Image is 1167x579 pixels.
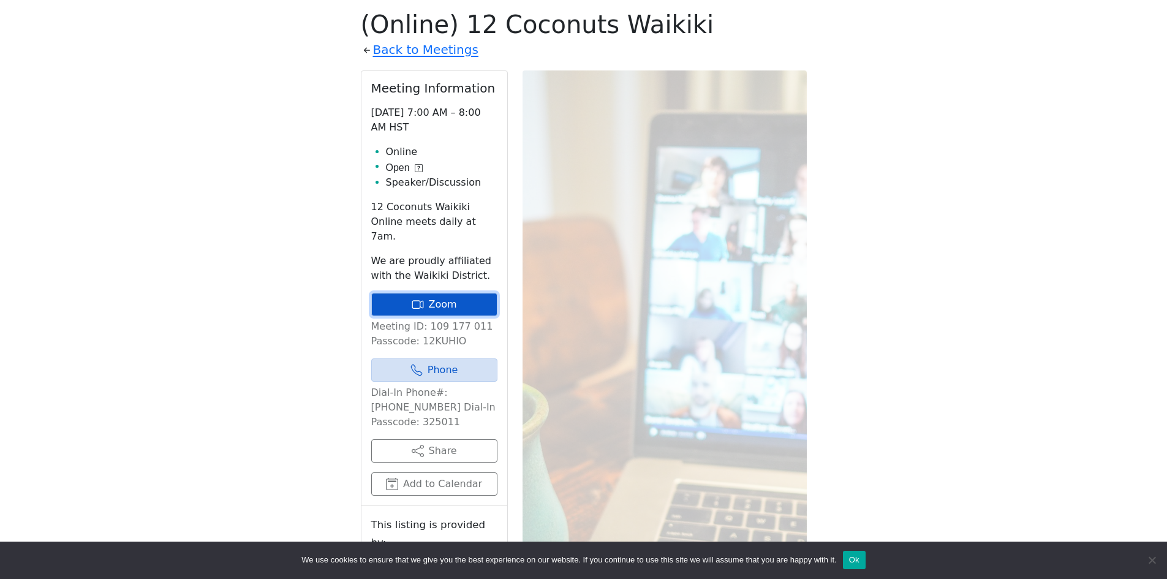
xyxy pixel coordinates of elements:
[843,551,866,569] button: Ok
[361,10,807,39] h1: (Online) 12 Coconuts Waikiki
[386,161,423,175] button: Open
[371,105,497,135] p: [DATE] 7:00 AM – 8:00 AM HST
[371,254,497,283] p: We are proudly affiliated with the Waikiki District.
[371,200,497,244] p: 12 Coconuts Waikiki Online meets daily at 7am.
[371,319,497,349] p: Meeting ID: 109 177 011 Passcode: 12KUHIO
[371,358,497,382] a: Phone
[386,145,497,159] li: Online
[371,81,497,96] h2: Meeting Information
[1146,554,1158,566] span: No
[371,472,497,496] button: Add to Calendar
[371,293,497,316] a: Zoom
[371,439,497,463] button: Share
[373,39,478,61] a: Back to Meetings
[386,175,497,190] li: Speaker/Discussion
[386,161,410,175] span: Open
[301,554,836,566] span: We use cookies to ensure that we give you the best experience on our website. If you continue to ...
[371,385,497,430] p: Dial-In Phone#: [PHONE_NUMBER] Dial-In Passcode: 325011
[371,516,497,551] small: This listing is provided by:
